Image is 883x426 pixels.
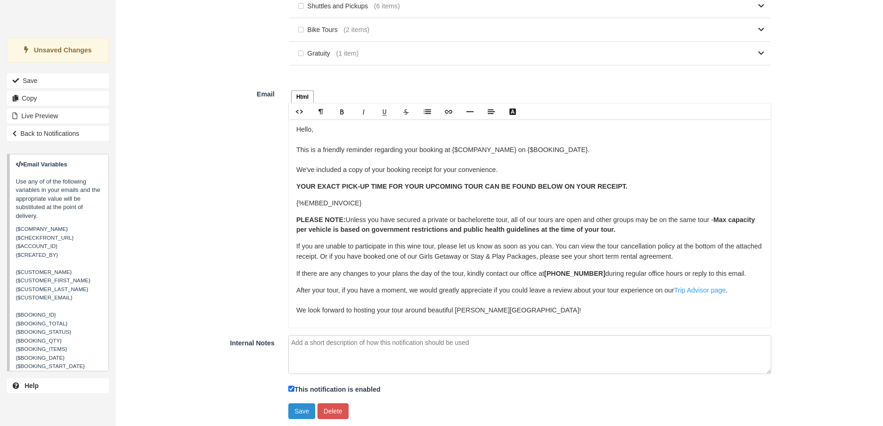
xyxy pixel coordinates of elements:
[374,104,395,119] a: Underline
[417,104,438,119] a: Lists
[16,160,102,221] p: Use any of of the following variables in your emails and the appropriate value will be substitute...
[296,198,763,209] p: {%EMBED_INVOICE}
[296,215,763,235] p: Unless you have secured a private or bachelorette tour, all of our tours are open and other group...
[395,104,417,119] a: Strikethrough
[438,104,459,119] a: Link
[459,104,481,119] a: Line
[289,104,310,119] a: HTML
[331,104,353,119] a: Bold
[25,382,38,389] b: Help
[343,25,369,35] span: (2 items)
[7,108,109,123] button: Live Preview
[291,90,314,103] a: Html
[295,46,336,60] label: Gratuity
[544,270,605,277] strong: [PHONE_NUMBER]
[336,49,359,58] span: (1 item)
[34,46,92,54] strong: Unsaved Changes
[116,86,281,99] label: Email
[296,286,763,316] p: After your tour, if you have a moment, we would greatly appreciate if you could leave a review ab...
[288,403,315,419] button: Save
[295,23,343,37] label: Bike Tours
[296,216,345,223] strong: PLEASE NOTE:
[7,91,109,106] a: Copy
[296,242,763,261] p: If you are unable to participate in this wine tour, please let us know as soon as you can. You ca...
[296,268,763,279] p: If there are any changes to your plans the day of the tour, kindly contact our office at during r...
[296,183,628,190] strong: YOUR EXACT PICK-UP TIME FOR YOUR UPCOMING TOUR CAN BE FOUND BELOW ON YOUR RECEIPT.
[318,403,348,419] button: Delete
[16,269,90,301] span: {$CUSTOMER_NAME} {$CUSTOMER_FIRST_NAME} {$CUSTOMER_LAST_NAME} {$CUSTOMER_EMAIL}
[502,104,523,119] a: Text Color
[310,104,331,119] a: Format
[353,104,374,119] a: Italic
[481,104,502,119] a: Align
[288,386,294,392] input: This notification is enabled
[288,384,381,394] label: This notification is enabled
[7,73,109,88] button: Save
[7,126,109,141] a: Back to Notifications
[296,125,763,175] p: Hello, This is a friendly reminder regarding your booking at {$COMPANY_NAME} on {$BOOKING_DATE}. ...
[116,335,281,348] label: Internal Notes
[7,378,109,393] a: Help
[374,1,400,11] span: (6 items)
[16,161,67,168] strong: Email Variables
[674,286,725,294] a: Trip Advisor page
